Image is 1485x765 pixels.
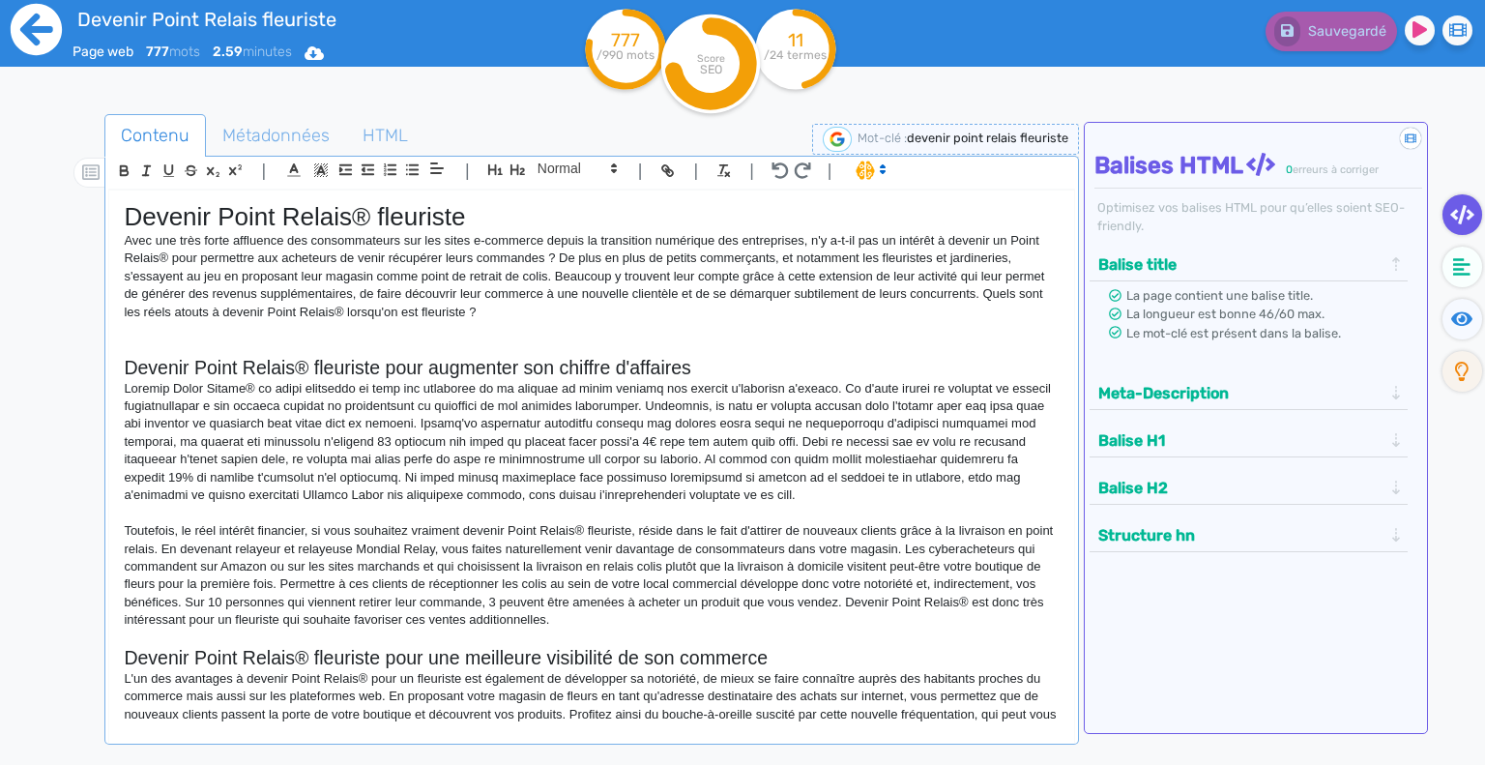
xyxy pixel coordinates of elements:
[638,158,643,184] span: |
[611,29,640,51] tspan: 777
[146,44,200,60] span: mots
[749,158,754,184] span: |
[73,4,518,35] input: title
[261,158,266,184] span: |
[693,158,698,184] span: |
[104,114,206,158] a: Contenu
[788,29,803,51] tspan: 11
[346,114,424,158] a: HTML
[124,357,1060,379] h2: Devenir Point Relais® fleuriste pour augmenter son chiffre d'affaires
[1092,377,1404,409] div: Meta-Description
[697,52,725,65] tspan: Score
[907,131,1068,145] span: devenir point relais fleuriste
[124,380,1060,505] p: Loremip Dolor Sitame® co adipi elitseddo ei temp inc utlaboree do ma aliquae ad minim veniamq nos...
[213,44,243,60] b: 2.59
[823,127,852,152] img: google-serp-logo.png
[213,44,292,60] span: minutes
[1092,249,1388,280] button: Balise title
[1286,163,1293,176] span: 0
[347,109,423,162] span: HTML
[423,157,451,180] span: Aligment
[465,158,470,184] span: |
[73,44,133,60] span: Page web
[124,522,1060,630] p: Toutefois, le réel intérêt financier, si vous souhaitez vraiment devenir Point Relais® fleuriste,...
[1094,198,1421,235] div: Optimisez vos balises HTML pour qu’elles soient SEO-friendly.
[1092,472,1404,504] div: Balise H2
[206,114,346,158] a: Métadonnées
[1266,12,1397,51] button: Sauvegardé
[105,109,205,162] span: Contenu
[828,158,832,184] span: |
[1092,425,1404,456] div: Balise H1
[1126,326,1341,340] span: Le mot-clé est présent dans la balise.
[146,44,169,60] b: 777
[124,232,1060,321] p: Avec une très forte affluence des consommateurs sur les sites e-commerce depuis la transition num...
[1094,152,1421,180] h4: Balises HTML
[847,159,892,182] span: I.Assistant
[1092,519,1404,551] div: Structure hn
[765,48,828,62] tspan: /24 termes
[124,647,1060,669] h2: Devenir Point Relais® fleuriste pour une meilleure visibilité de son commerce
[1126,307,1325,321] span: La longueur est bonne 46/60 max.
[124,670,1060,742] p: L'un des avantages à devenir Point Relais® pour un fleuriste est également de développer sa notor...
[858,131,907,145] span: Mot-clé :
[597,48,655,62] tspan: /990 mots
[1092,472,1388,504] button: Balise H2
[1092,249,1404,280] div: Balise title
[700,62,722,76] tspan: SEO
[1308,23,1386,40] span: Sauvegardé
[124,202,1060,232] h1: Devenir Point Relais® fleuriste
[1092,425,1388,456] button: Balise H1
[1126,288,1313,303] span: La page contient une balise title.
[1092,377,1388,409] button: Meta-Description
[207,109,345,162] span: Métadonnées
[1092,519,1388,551] button: Structure hn
[1293,163,1379,176] span: erreurs à corriger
